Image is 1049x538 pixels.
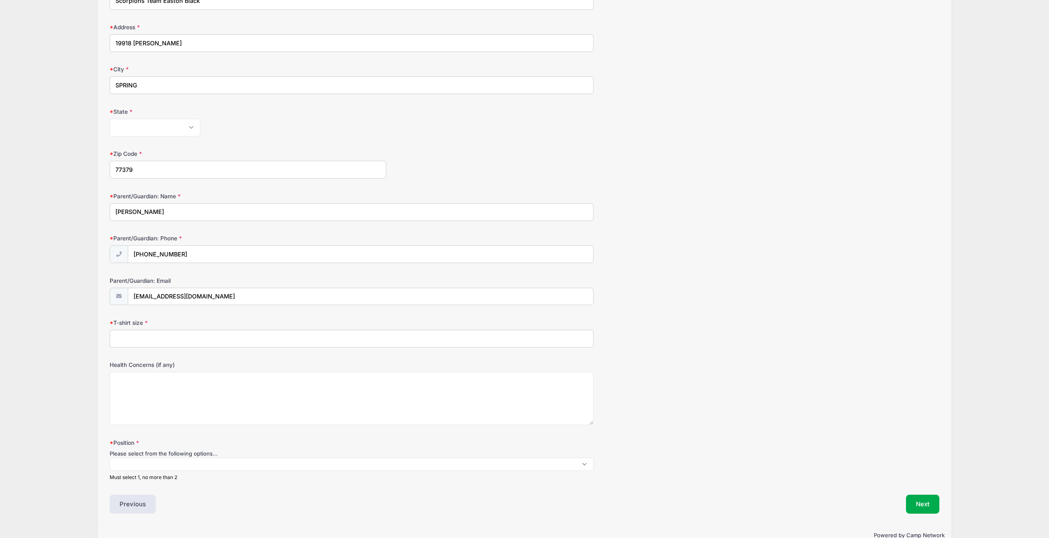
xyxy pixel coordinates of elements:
label: Parent/Guardian: Name [110,192,386,200]
label: Address [110,23,386,31]
label: Parent/Guardian: Email [110,277,386,285]
input: xxxxx [110,161,386,179]
label: Zip Code [110,150,386,158]
div: Please select from the following options... [110,450,594,458]
button: Previous [110,495,156,514]
input: email@email.com [128,288,594,305]
label: T-shirt size [110,319,386,327]
label: State [110,108,386,116]
label: Position [110,439,386,447]
label: City [110,65,386,73]
label: Health Concerns (if any) [110,361,386,369]
input: (xxx) xxx-xxxx [128,245,594,263]
div: Must select 1, no more than 2 [110,474,594,481]
textarea: Search [114,462,119,470]
button: Next [906,495,939,514]
label: Parent/Guardian: Phone [110,234,386,242]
